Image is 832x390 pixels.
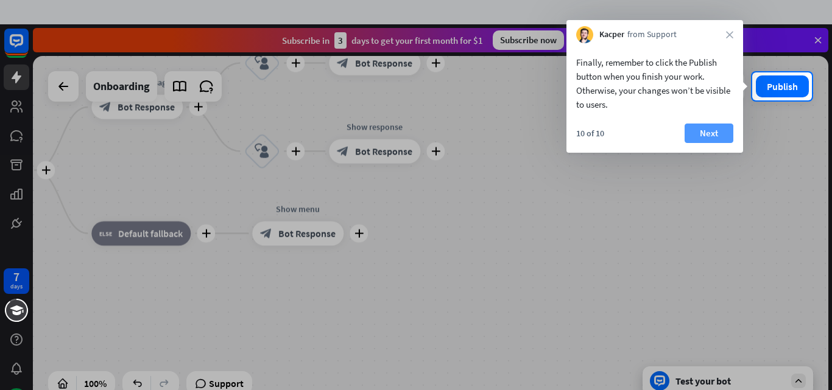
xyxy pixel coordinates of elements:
[726,31,733,38] i: close
[756,75,809,97] button: Publish
[627,29,677,41] span: from Support
[599,29,624,41] span: Kacper
[576,55,733,111] div: Finally, remember to click the Publish button when you finish your work. Otherwise, your changes ...
[10,5,46,41] button: Open LiveChat chat widget
[576,128,604,139] div: 10 of 10
[685,124,733,143] button: Next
